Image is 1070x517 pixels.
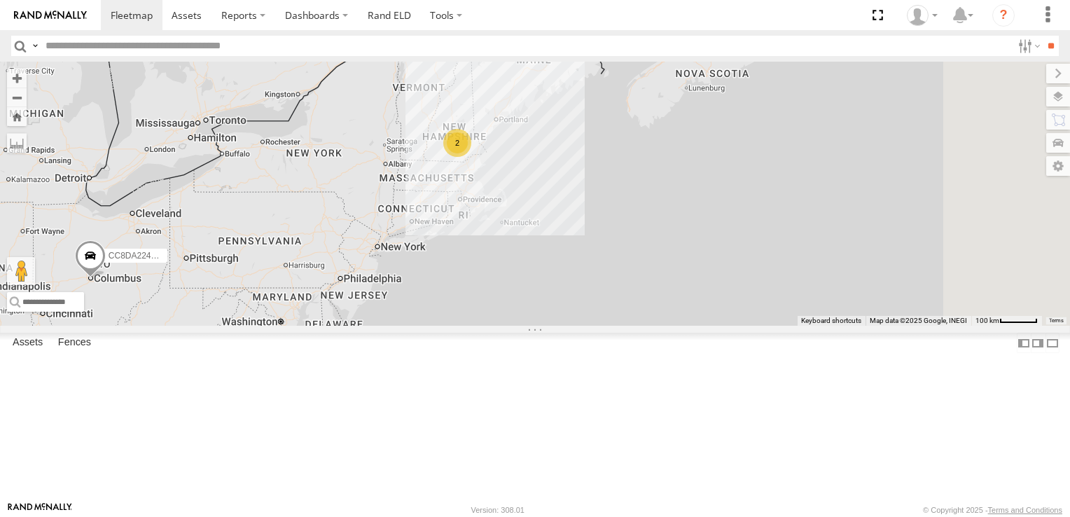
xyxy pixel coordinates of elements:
label: Dock Summary Table to the Left [1017,333,1031,353]
a: Terms and Conditions [988,506,1062,514]
img: rand-logo.svg [14,11,87,20]
span: CC8DA224C0BC [109,251,174,261]
label: Search Query [29,36,41,56]
button: Drag Pegman onto the map to open Street View [7,257,35,285]
div: Version: 308.01 [471,506,524,514]
a: Terms (opens in new tab) [1049,317,1064,323]
button: Keyboard shortcuts [801,316,861,326]
button: Map Scale: 100 km per 51 pixels [971,316,1042,326]
label: Assets [6,333,50,353]
label: Dock Summary Table to the Right [1031,333,1045,353]
a: Visit our Website [8,503,72,517]
span: Map data ©2025 Google, INEGI [870,317,967,324]
button: Zoom in [7,69,27,88]
div: © Copyright 2025 - [923,506,1062,514]
label: Hide Summary Table [1045,333,1059,353]
button: Zoom Home [7,107,27,126]
span: 100 km [975,317,999,324]
i: ? [992,4,1015,27]
label: Map Settings [1046,156,1070,176]
label: Measure [7,133,27,153]
button: Zoom out [7,88,27,107]
div: 2 [443,129,471,157]
label: Fences [51,333,98,353]
div: Peter Sylvestre [902,5,943,26]
label: Search Filter Options [1013,36,1043,56]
